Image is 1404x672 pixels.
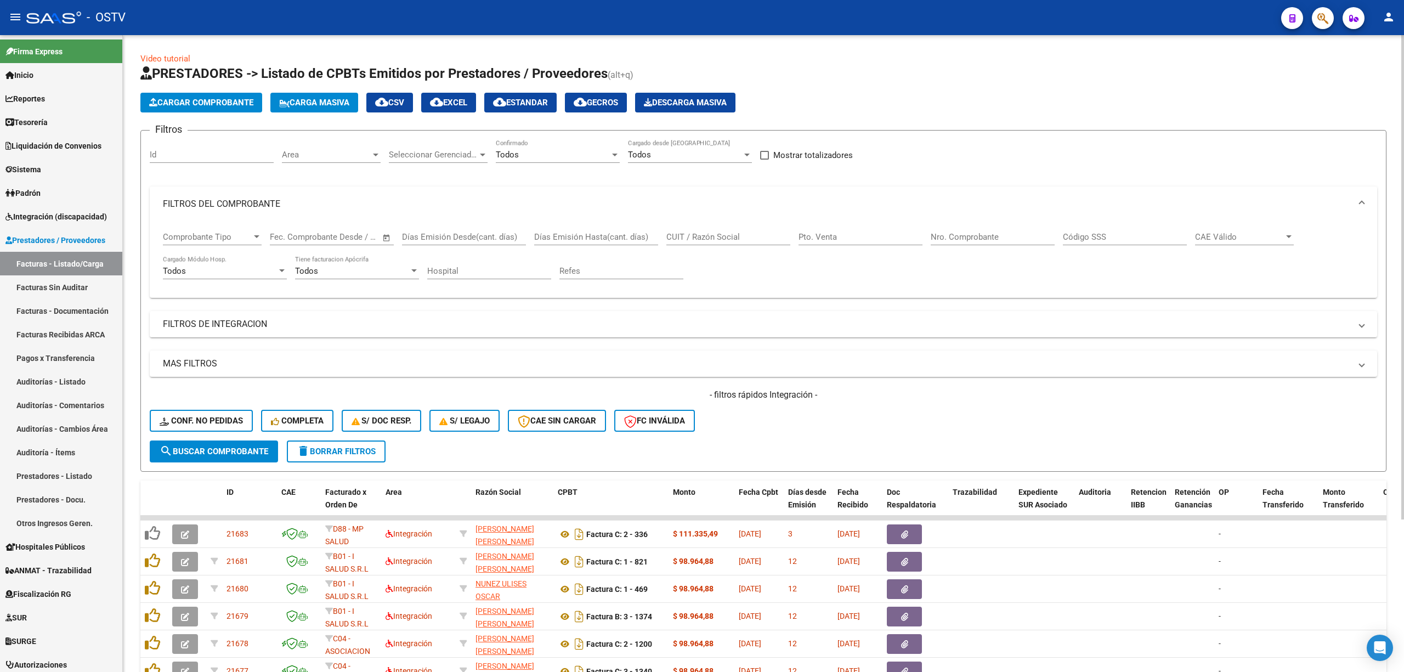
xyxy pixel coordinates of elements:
span: B01 - I SALUD S.R.L [325,607,369,628]
span: Fecha Cpbt [739,488,778,496]
span: Expediente SUR Asociado [1018,488,1067,509]
datatable-header-cell: CPBT [553,481,669,529]
span: Autorizaciones [5,659,67,671]
button: EXCEL [421,93,476,112]
div: 23326355364 [475,523,549,546]
span: 12 [788,557,797,566]
span: Todos [628,150,651,160]
span: 21679 [227,612,248,620]
datatable-header-cell: Razón Social [471,481,553,529]
span: Area [386,488,402,496]
button: Conf. no pedidas [150,410,253,432]
button: Open calendar [381,231,393,244]
span: ID [227,488,234,496]
span: CPBT [558,488,578,496]
span: Fecha Recibido [837,488,868,509]
span: Comprobante Tipo [163,232,252,242]
mat-icon: delete [297,444,310,458]
strong: Factura C: 1 - 821 [586,557,648,566]
a: Video tutorial [140,54,190,64]
app-download-masive: Descarga masiva de comprobantes (adjuntos) [635,93,735,112]
span: B01 - I SALUD S.R.L [325,552,369,573]
mat-icon: search [160,444,173,458]
strong: $ 111.335,49 [673,529,718,538]
span: EXCEL [430,98,467,108]
button: S/ Doc Resp. [342,410,422,432]
h3: Filtros [150,122,188,137]
mat-panel-title: FILTROS DE INTEGRACION [163,318,1351,330]
span: 12 [788,584,797,593]
button: Descarga Masiva [635,93,735,112]
span: [DATE] [837,557,860,566]
strong: Factura C: 1 - 469 [586,585,648,594]
span: Liquidación de Convenios [5,140,101,152]
datatable-header-cell: Doc Respaldatoria [882,481,948,529]
mat-expansion-panel-header: MAS FILTROS [150,351,1377,377]
datatable-header-cell: Auditoria [1074,481,1126,529]
i: Descargar documento [572,608,586,625]
div: FILTROS DEL COMPROBANTE [150,222,1377,298]
span: Integración [386,557,432,566]
span: SUR [5,612,27,624]
button: CSV [366,93,413,112]
span: CSV [375,98,404,108]
span: CAE Válido [1195,232,1284,242]
span: Completa [271,416,324,426]
mat-icon: menu [9,10,22,24]
span: NUNEZ ULISES OSCAR [475,579,526,601]
span: Cargar Comprobante [149,98,253,108]
span: [DATE] [739,557,761,566]
span: Integración (discapacidad) [5,211,107,223]
span: [PERSON_NAME] [PERSON_NAME] [475,524,534,546]
mat-expansion-panel-header: FILTROS DEL COMPROBANTE [150,187,1377,222]
datatable-header-cell: Días desde Emisión [784,481,833,529]
span: Hospitales Públicos [5,541,85,553]
strong: $ 98.964,88 [673,639,714,648]
span: - [1219,612,1221,620]
span: - OSTV [87,5,126,30]
span: [DATE] [739,639,761,648]
span: Area [282,150,371,160]
i: Descargar documento [572,553,586,571]
button: FC Inválida [614,410,695,432]
span: 21678 [227,639,248,648]
span: 12 [788,612,797,620]
input: Fecha fin [324,232,377,242]
button: CAE SIN CARGAR [508,410,606,432]
button: Gecros [565,93,627,112]
span: [PERSON_NAME] [PERSON_NAME] [475,607,534,628]
datatable-header-cell: Monto Transferido [1318,481,1379,529]
span: Mostrar totalizadores [773,149,853,162]
span: SURGE [5,635,36,647]
button: Buscar Comprobante [150,441,278,462]
strong: $ 98.964,88 [673,612,714,620]
span: [DATE] [837,612,860,620]
span: Retencion IIBB [1131,488,1167,509]
mat-panel-title: FILTROS DEL COMPROBANTE [163,198,1351,210]
button: Borrar Filtros [287,441,386,462]
span: Seleccionar Gerenciador [389,150,478,160]
i: Descargar documento [572,580,586,598]
datatable-header-cell: OP [1214,481,1258,529]
span: Auditoria [1079,488,1111,496]
span: Descarga Masiva [644,98,727,108]
span: 21680 [227,584,248,593]
mat-expansion-panel-header: FILTROS DE INTEGRACION [150,311,1377,337]
span: Trazabilidad [953,488,997,496]
span: [DATE] [739,612,761,620]
datatable-header-cell: Fecha Recibido [833,481,882,529]
h4: - filtros rápidos Integración - [150,389,1377,401]
span: Estandar [493,98,548,108]
mat-icon: cloud_download [375,95,388,109]
span: Inicio [5,69,33,81]
i: Descargar documento [572,635,586,653]
strong: $ 98.964,88 [673,584,714,593]
span: Integración [386,612,432,620]
span: B01 - I SALUD S.R.L [325,579,369,601]
span: - [1219,639,1221,648]
span: [DATE] [837,529,860,538]
datatable-header-cell: CAE [277,481,321,529]
span: Firma Express [5,46,63,58]
span: [DATE] [837,639,860,648]
span: Gecros [574,98,618,108]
